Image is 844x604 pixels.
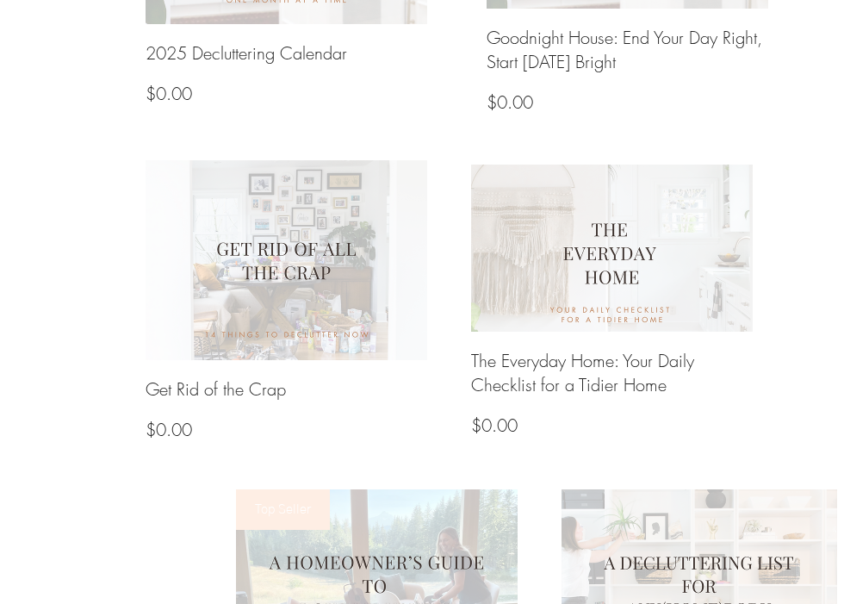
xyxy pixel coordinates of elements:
[146,377,286,402] h3: Get Rid of the Crap
[146,160,427,458] a: Get Rid of the CrapGet Rid of the Crap$0.00
[487,26,768,74] h3: Goodnight House: End Your Day Right, Start [DATE] Bright
[146,160,427,360] img: Get Rid of the Crap
[487,90,533,114] span: $0.00
[146,41,347,65] h3: 2025 Decluttering Calendar
[471,349,753,397] h3: The Everyday Home: Your Daily Checklist for a Tidier Home
[236,489,330,530] span: Top Seller
[146,82,192,105] span: $0.00
[471,414,518,437] span: $0.00
[471,165,753,332] img: The Everyday Home: Your Daily Checklist for a Tidier Home
[146,418,192,441] span: $0.00
[471,165,753,453] a: The Everyday Home: Your Daily Checklist for a Tidier HomeThe Everyday Home: Your Daily Checklist ...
